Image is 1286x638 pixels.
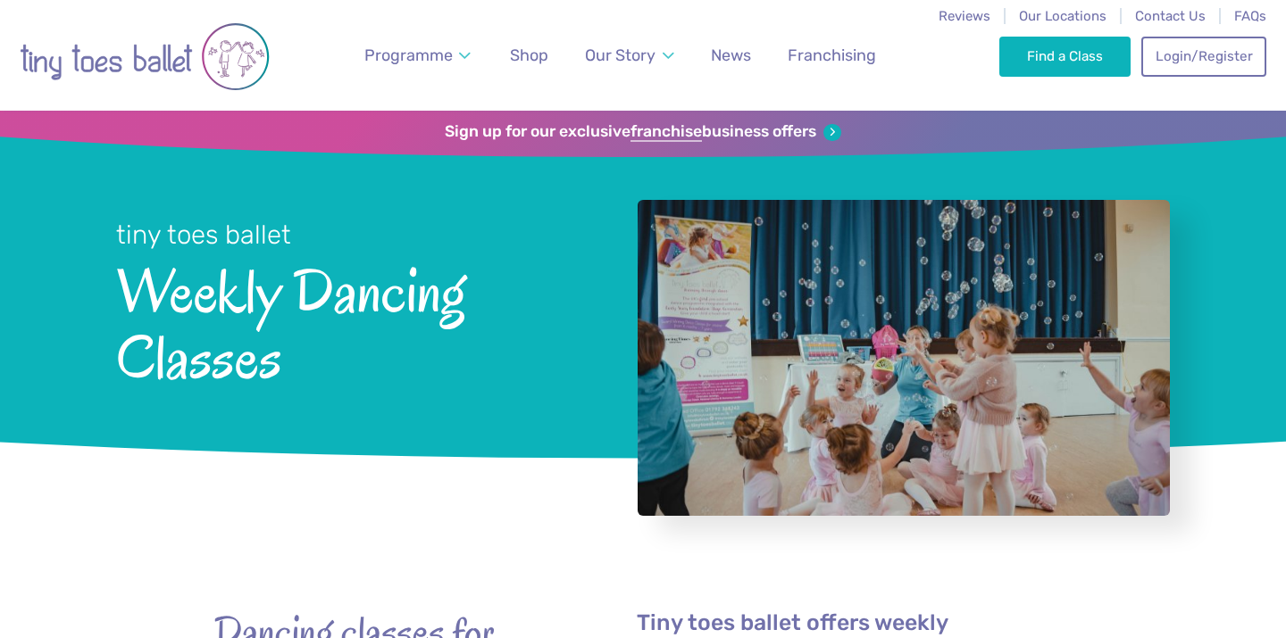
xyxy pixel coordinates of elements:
img: tiny toes ballet [20,12,270,102]
span: Programme [364,46,453,64]
a: News [703,36,759,76]
span: News [711,46,751,64]
span: Franchising [788,46,876,64]
small: tiny toes ballet [116,220,291,250]
a: Shop [502,36,556,76]
a: Our Locations [1019,8,1106,24]
span: Our Story [585,46,656,64]
a: Find a Class [999,37,1131,76]
a: Contact Us [1135,8,1206,24]
span: Shop [510,46,548,64]
a: Programme [356,36,480,76]
span: Weekly Dancing Classes [116,253,590,391]
a: Our Story [577,36,682,76]
a: Sign up for our exclusivefranchisebusiness offers [445,122,840,142]
a: FAQs [1234,8,1266,24]
a: Franchising [780,36,884,76]
strong: franchise [630,122,702,142]
a: Login/Register [1141,37,1266,76]
a: Reviews [939,8,990,24]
